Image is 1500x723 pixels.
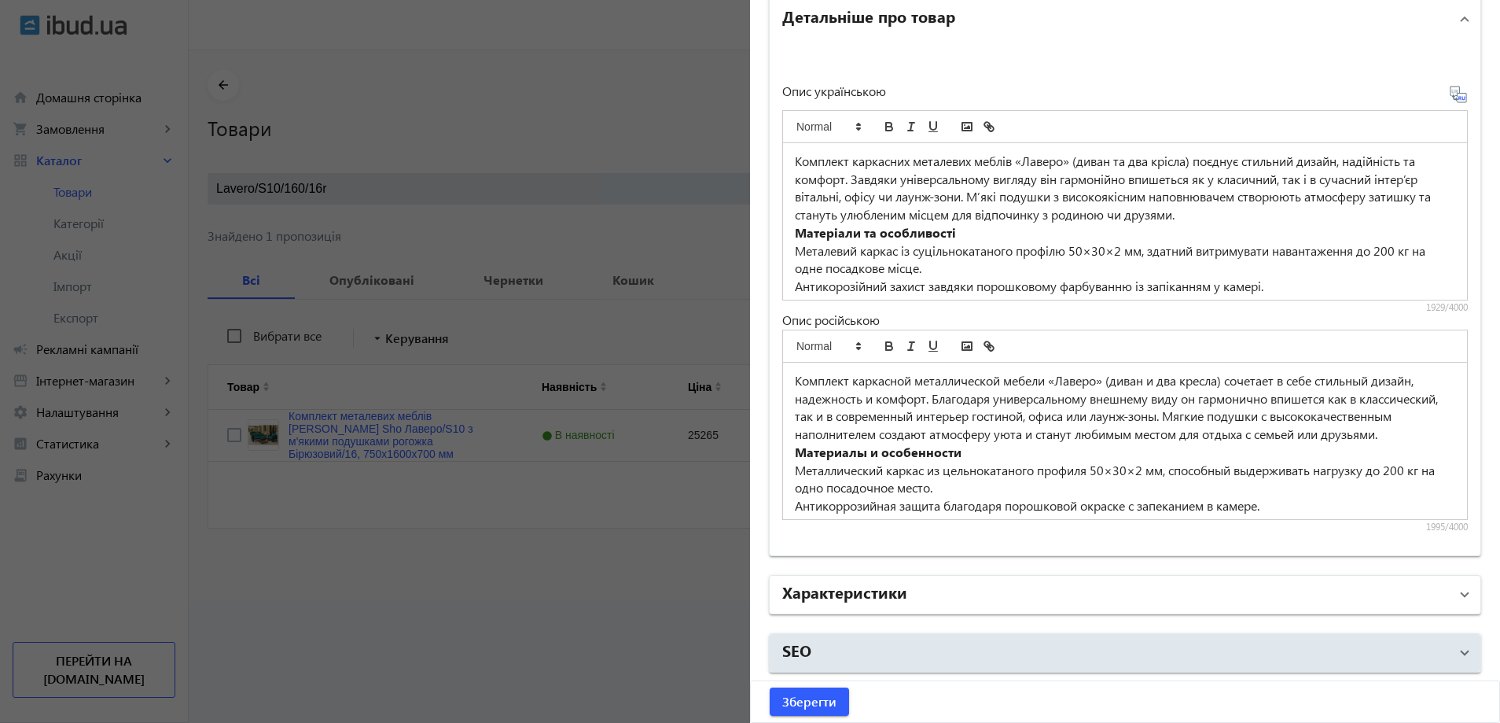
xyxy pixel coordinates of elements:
[795,224,956,241] strong: Матеріали та особливості
[956,337,978,356] button: image
[978,117,1000,136] button: link
[782,83,886,99] span: Опис українською
[878,337,900,356] button: bold
[795,242,1455,278] p: Металевий каркас із суцільнокатаного профілю 50×30×2 мм, здатний витримувати навантаження до 200 ...
[795,153,1455,224] p: Комплект каркасних металевих меблів «Лаверо» (диван та два крісла) поєднує стильний дизайн, надій...
[795,278,1455,296] p: Антикорозійний захист завдяки порошковому фарбуванню із запіканням у камері.
[782,581,907,603] h2: Характеристики
[782,301,1468,314] div: 1929/4000
[795,497,1455,515] p: Антикоррозийная защита благодаря порошковой окраске с запеканием в камере.
[795,515,1455,551] p: Наполнение подушек — клееный поролон плотностью 100 и синтепон, что обеспечивает оптимальную мягк...
[878,117,900,136] button: bold
[922,117,944,136] button: underline
[795,462,1455,497] p: Металлический каркас из цельнокатаного профиля 50×30×2 мм, способный выдерживать нагрузку до 200 ...
[795,296,1455,331] p: Наповнення подушок — клеєний поролон щільністю 100 та синтепон, що забезпечує оптимальну м’якість...
[795,444,961,460] strong: Материалы и особенности
[922,337,944,356] button: underline
[782,521,1468,533] div: 1995/4000
[900,117,922,136] button: italic
[956,117,978,136] button: image
[900,337,922,356] button: italic
[795,372,1455,444] p: Комплект каркасной металлической мебели «Лаверо» (диван и два кресла) сочетает в себе стильный ди...
[1449,85,1468,104] svg-icon: Перекласти на рос.
[978,337,1000,356] button: link
[770,576,1480,614] mat-expansion-panel-header: Характеристики
[782,312,880,328] span: Опис російською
